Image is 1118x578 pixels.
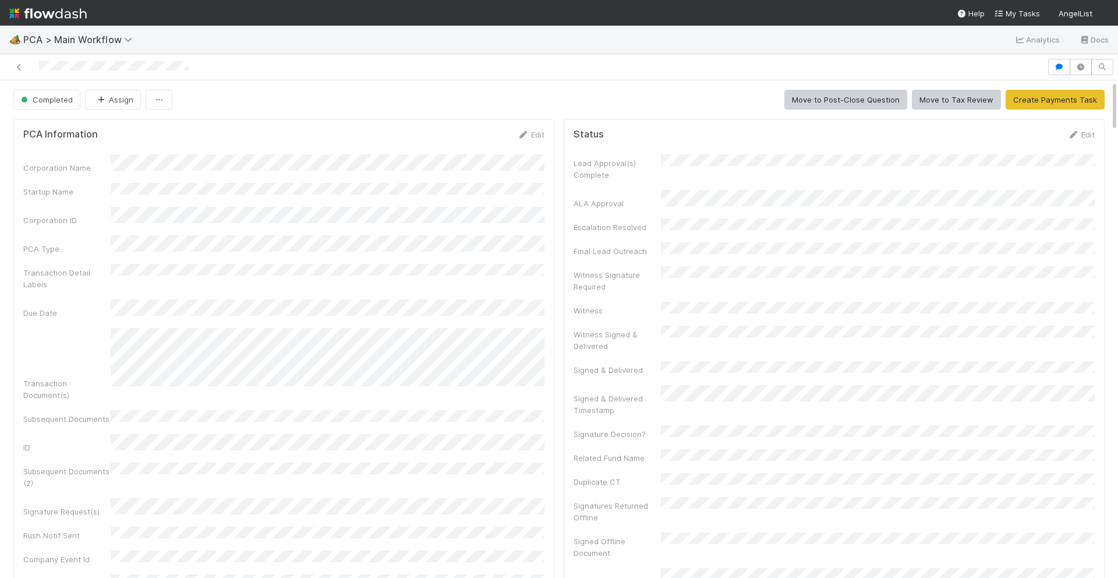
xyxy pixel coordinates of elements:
[23,129,98,140] h5: PCA Information
[23,554,111,565] div: Company Event Id
[574,393,661,416] div: Signed & Delivered Timestamp
[574,305,661,316] div: Witness
[23,530,111,541] div: Rush Notif Sent
[1067,130,1095,139] a: Edit
[1006,90,1105,110] button: Create Payments Task
[23,307,111,319] div: Due Date
[23,413,111,425] div: Subsequent Documents
[23,378,111,401] div: Transaction Document(s)
[574,245,661,257] div: Final Lead Outreach
[23,267,111,290] div: Transaction Detail Labels
[574,198,661,209] div: ALA Approval
[23,214,111,226] div: Corporation ID
[574,269,661,292] div: Witness Signature Required
[994,8,1040,19] a: My Tasks
[994,9,1040,18] span: My Tasks
[23,466,111,489] div: Subsequent Documents (2)
[1097,8,1109,20] img: avatar_ad9da010-433a-4b4a-a484-836c288de5e1.png
[23,34,138,45] span: PCA > Main Workflow
[1014,33,1060,47] a: Analytics
[85,90,141,110] button: Assign
[9,34,21,44] span: 🏕️
[574,500,661,523] div: Signatures Returned Offline
[574,364,661,376] div: Signed & Delivered
[957,8,985,19] div: Help
[574,129,604,140] h5: Status
[1079,33,1109,47] a: Docs
[23,442,111,453] div: ID
[574,329,661,352] div: Witness Signed & Delivered
[1059,9,1092,18] span: AngelList
[784,90,907,110] button: Move to Post-Close Question
[574,157,661,181] div: Lead Approval(s) Complete
[574,221,661,233] div: Escalation Resolved
[574,428,661,440] div: Signature Decision?
[23,243,111,255] div: PCA Type
[574,476,661,488] div: Duplicate CT
[23,186,111,198] div: Startup Name
[517,130,544,139] a: Edit
[574,535,661,559] div: Signed Offline Document
[13,90,80,110] button: Completed
[574,452,661,464] div: Related Fund Name
[9,3,87,23] img: logo-inverted-e16ddd16eac7371096b0.svg
[23,506,111,517] div: Signature Request(s)
[23,162,111,174] div: Corporation Name
[19,95,73,104] span: Completed
[912,90,1001,110] button: Move to Tax Review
